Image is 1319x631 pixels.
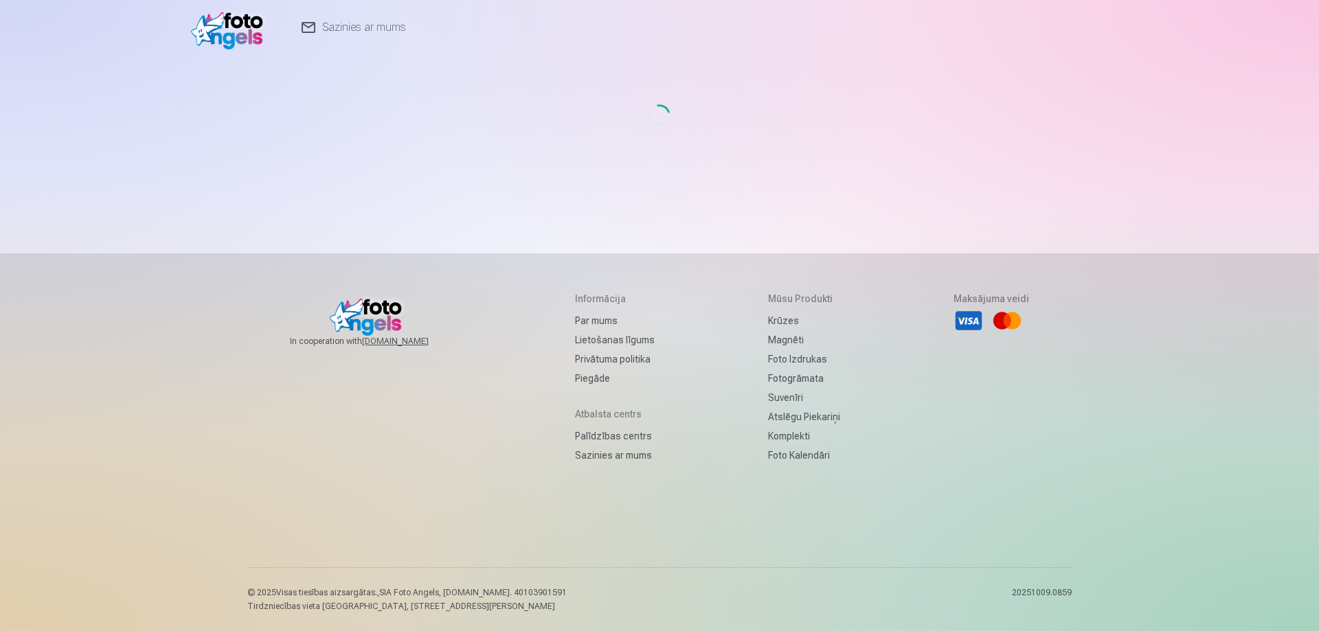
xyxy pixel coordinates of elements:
a: Privātuma politika [575,349,655,369]
a: Palīdzības centrs [575,426,655,446]
li: Mastercard [992,306,1022,336]
a: Atslēgu piekariņi [768,407,840,426]
a: Sazinies ar mums [575,446,655,465]
p: © 2025 Visas tiesības aizsargātas. , [247,587,567,598]
a: Suvenīri [768,388,840,407]
a: Lietošanas līgums [575,330,655,349]
p: Tirdzniecības vieta [GEOGRAPHIC_DATA], [STREET_ADDRESS][PERSON_NAME] [247,601,567,612]
h5: Mūsu produkti [768,292,840,306]
a: Par mums [575,311,655,330]
a: Piegāde [575,369,655,388]
a: [DOMAIN_NAME] [362,336,462,347]
h5: Maksājuma veidi [954,292,1029,306]
img: /v1 [191,5,270,49]
p: 20251009.0859 [1012,587,1072,612]
a: Foto izdrukas [768,349,840,369]
a: Foto kalendāri [768,446,840,465]
a: Komplekti [768,426,840,446]
span: SIA Foto Angels, [DOMAIN_NAME]. 40103901591 [379,588,567,597]
h5: Informācija [575,292,655,306]
a: Magnēti [768,330,840,349]
a: Krūzes [768,311,840,330]
h5: Atbalsta centrs [575,407,655,421]
a: Fotogrāmata [768,369,840,388]
li: Visa [954,306,984,336]
span: In cooperation with [290,336,462,347]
